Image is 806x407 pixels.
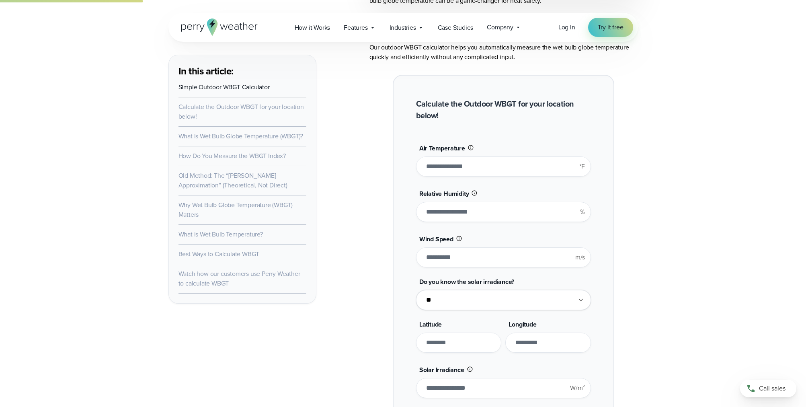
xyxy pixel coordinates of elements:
a: Old Method: The “[PERSON_NAME] Approximation” (Theoretical, Not Direct) [178,171,287,190]
span: Call sales [759,384,785,393]
a: Case Studies [431,19,480,36]
a: Try it free [588,18,633,37]
a: Simple Outdoor WBGT Calculator [178,82,270,92]
span: Solar Irradiance [419,365,464,374]
a: How Do You Measure the WBGT Index? [178,151,286,160]
span: Case Studies [438,23,474,33]
a: What is Wet Bulb Temperature? [178,230,263,239]
h3: In this article: [178,65,306,78]
p: Our outdoor WBGT calculator helps you automatically measure the wet bulb globe temperature quickl... [369,43,638,62]
span: Relative Humidity [419,189,469,198]
a: Why Wet Bulb Globe Temperature (WBGT) Matters [178,200,293,219]
span: Wind Speed [419,234,453,244]
span: Air Temperature [419,144,465,153]
a: How it Works [288,19,337,36]
span: Industries [390,23,416,33]
h2: Calculate the Outdoor WBGT for your location below! [416,98,591,121]
span: Company [487,23,513,32]
span: Try it free [598,23,623,32]
a: What is Wet Bulb Globe Temperature (WBGT)? [178,132,304,141]
span: How it Works [295,23,330,33]
a: Best Ways to Calculate WBGT [178,249,260,259]
span: Features [344,23,367,33]
a: Calculate the Outdoor WBGT for your location below! [178,102,304,121]
span: Longitude [509,320,536,329]
a: Log in [558,23,575,32]
span: Do you know the solar irradiance? [419,277,514,286]
a: Watch how our customers use Perry Weather to calculate WBGT [178,269,300,288]
span: Latitude [419,320,442,329]
a: Call sales [740,380,796,397]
